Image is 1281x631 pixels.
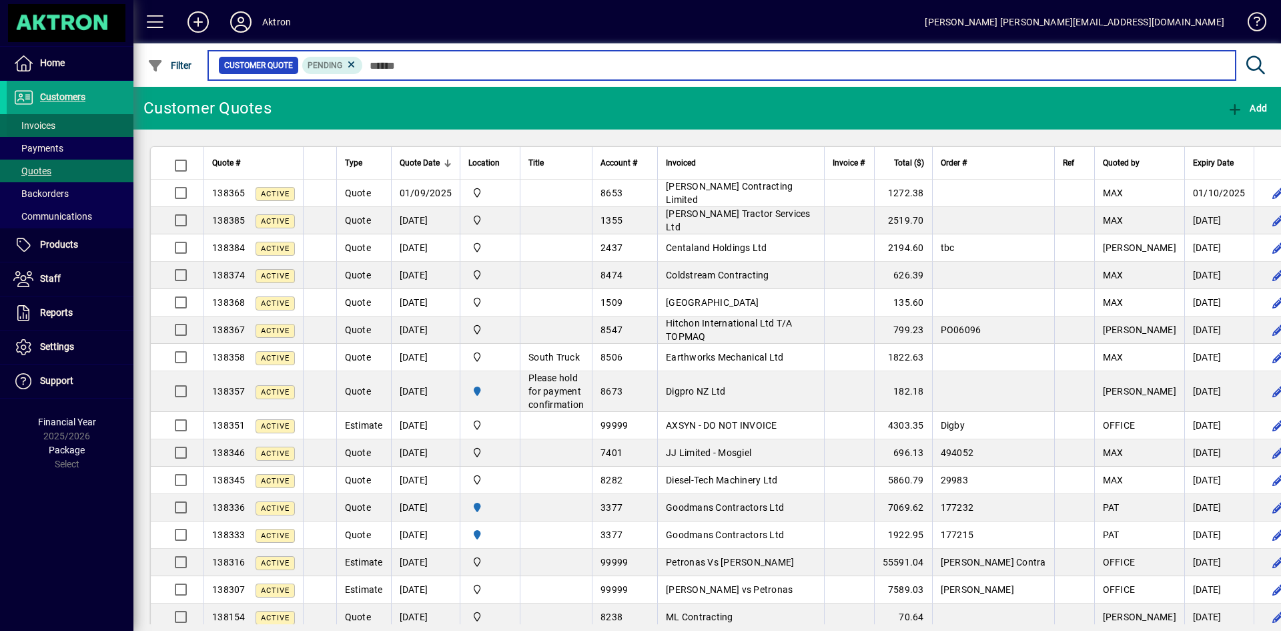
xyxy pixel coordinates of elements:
[666,156,696,170] span: Invoiced
[261,559,290,568] span: Active
[345,156,362,170] span: Type
[40,307,73,318] span: Reports
[666,156,816,170] div: Invoiced
[302,57,363,74] mat-chip: Pending Status: Pending
[391,207,460,234] td: [DATE]
[212,156,295,170] div: Quote #
[1184,412,1254,439] td: [DATE]
[391,289,460,317] td: [DATE]
[13,120,55,131] span: Invoices
[7,205,133,228] a: Communications
[261,244,290,253] span: Active
[468,384,512,399] span: HAMILTON
[874,371,932,412] td: 182.18
[391,234,460,262] td: [DATE]
[1193,156,1234,170] span: Expiry Date
[212,557,246,568] span: 138316
[468,473,512,487] span: Central
[468,186,512,200] span: Central
[7,47,133,80] a: Home
[1184,180,1254,207] td: 01/10/2025
[391,344,460,371] td: [DATE]
[600,156,649,170] div: Account #
[468,445,512,460] span: Central
[7,228,133,262] a: Products
[212,242,246,253] span: 138384
[666,297,759,308] span: [GEOGRAPHIC_DATA]
[1103,386,1176,397] span: [PERSON_NAME]
[468,528,512,542] span: HAMILTON
[345,502,371,513] span: Quote
[1238,3,1264,46] a: Knowledge Base
[468,610,512,624] span: Central
[874,494,932,521] td: 7069.62
[1184,494,1254,521] td: [DATE]
[212,475,246,485] span: 138345
[600,584,628,595] span: 99999
[600,612,622,622] span: 8238
[874,180,932,207] td: 1272.38
[391,549,460,576] td: [DATE]
[1103,447,1124,458] span: MAX
[391,412,460,439] td: [DATE]
[468,268,512,282] span: Central
[1184,344,1254,371] td: [DATE]
[1103,156,1176,170] div: Quoted by
[262,11,291,33] div: Aktron
[468,350,512,365] span: Central
[345,612,371,622] span: Quote
[7,365,133,398] a: Support
[40,341,74,352] span: Settings
[224,59,293,72] span: Customer Quote
[345,386,371,397] span: Quote
[666,242,767,253] span: Centaland Holdings Ltd
[13,166,51,176] span: Quotes
[1103,325,1176,335] span: [PERSON_NAME]
[40,273,61,284] span: Staff
[345,352,371,363] span: Quote
[345,188,371,198] span: Quote
[874,412,932,439] td: 4303.35
[261,354,290,363] span: Active
[874,234,932,262] td: 2194.60
[212,156,240,170] span: Quote #
[874,467,932,494] td: 5860.79
[600,502,622,513] span: 3377
[874,344,932,371] td: 1822.63
[212,386,246,397] span: 138357
[345,584,383,595] span: Estimate
[1103,188,1124,198] span: MAX
[212,297,246,308] span: 138368
[1184,371,1254,412] td: [DATE]
[345,215,371,226] span: Quote
[7,296,133,330] a: Reports
[1184,289,1254,317] td: [DATE]
[600,325,622,335] span: 8547
[391,576,460,604] td: [DATE]
[13,211,92,222] span: Communications
[7,160,133,182] a: Quotes
[666,318,792,342] span: Hitchon International Ltd T/A TOPMAQ
[925,11,1224,33] div: [PERSON_NAME] [PERSON_NAME][EMAIL_ADDRESS][DOMAIN_NAME]
[600,188,622,198] span: 8653
[345,270,371,280] span: Quote
[7,182,133,205] a: Backorders
[941,447,974,458] span: 494052
[600,447,622,458] span: 7401
[468,295,512,310] span: Central
[40,57,65,68] span: Home
[144,53,195,77] button: Filter
[1193,156,1246,170] div: Expiry Date
[874,262,932,289] td: 626.39
[468,500,512,515] span: HAMILTON
[666,475,777,485] span: Diesel-Tech Machinery Ltd
[391,604,460,631] td: [DATE]
[941,156,1046,170] div: Order #
[261,299,290,308] span: Active
[468,555,512,570] span: Central
[1063,156,1086,170] div: Ref
[345,475,371,485] span: Quote
[1103,352,1124,363] span: MAX
[400,156,440,170] span: Quote Date
[1184,262,1254,289] td: [DATE]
